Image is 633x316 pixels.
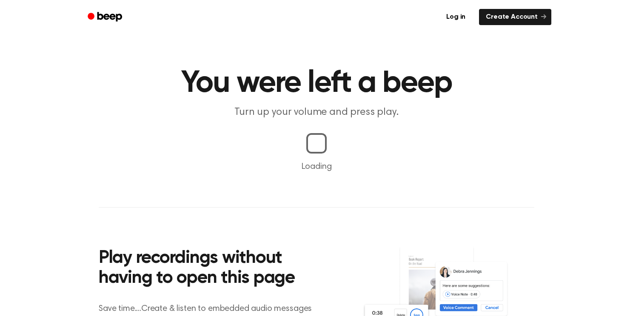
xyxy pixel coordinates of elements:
h2: Play recordings without having to open this page [99,248,328,289]
a: Log in [438,7,474,27]
a: Beep [82,9,130,26]
p: Loading [10,160,623,173]
a: Create Account [479,9,551,25]
p: Turn up your volume and press play. [153,105,480,120]
h1: You were left a beep [99,68,534,99]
